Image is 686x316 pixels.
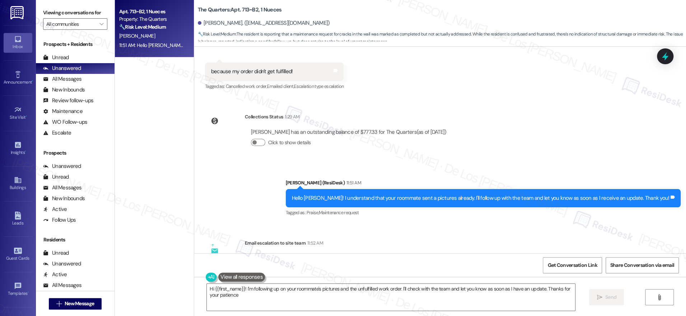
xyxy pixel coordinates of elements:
div: 11:51 AM: Hello [PERSON_NAME]! I understand that your roommate sent a pictures already. I'll foll... [119,42,485,48]
a: Guest Cards [4,245,32,264]
span: • [26,114,27,119]
div: Unanswered [43,260,81,268]
a: Inbox [4,33,32,52]
a: Buildings [4,174,32,193]
div: Prospects + Residents [36,41,115,48]
div: because my order didn't get fulfilled! [211,68,293,75]
button: Share Conversation via email [606,257,679,273]
span: New Message [65,300,94,307]
span: Cancelled work order , [226,83,267,89]
div: Email escalation to site team [245,239,616,249]
div: All Messages [43,75,81,83]
div: Follow Ups [43,216,76,224]
button: Get Conversation Link [543,257,602,273]
i:  [597,294,602,300]
div: Review follow-ups [43,97,93,104]
button: Send [589,289,624,305]
span: Get Conversation Link [547,261,597,269]
a: Templates • [4,280,32,299]
b: The Quarters: Apt. 713~B2, 1 Nueces [198,6,282,14]
div: Active [43,206,67,213]
div: Maintenance [43,108,83,115]
div: Hello [PERSON_NAME]! I understand that your roommate sent a pictures already. I'll follow up with... [292,194,669,202]
div: 11:51 AM [345,179,361,187]
div: Collections Status [245,113,283,121]
div: Unanswered [43,162,81,170]
span: Send [605,293,616,301]
div: Active [43,271,67,278]
div: New Inbounds [43,195,85,202]
span: [PERSON_NAME] [119,33,155,39]
label: Viewing conversations for [43,7,107,18]
img: ResiDesk Logo [10,6,25,19]
div: [PERSON_NAME] (ResiDesk) [286,179,681,189]
div: [PERSON_NAME]. ([EMAIL_ADDRESS][DOMAIN_NAME]) [198,19,330,27]
div: Unanswered [43,65,81,72]
span: Maintenance request [319,209,359,216]
textarea: Hi {{first_name}}! I'm following up on your roommate's pictures and the unfulfilled work order. I... [207,284,575,311]
div: Property: The Quarters [119,15,186,23]
strong: 🔧 Risk Level: Medium [198,31,236,37]
span: : The resident is reporting that a maintenance request for cracks in the wall was marked as compl... [198,30,686,46]
a: Insights • [4,139,32,158]
div: New Inbounds [43,86,85,94]
strong: 🔧 Risk Level: Medium [119,24,166,30]
div: [PERSON_NAME] has an outstanding balance of $777.33 for The Quarters (as of [DATE]) [251,128,447,136]
div: All Messages [43,184,81,192]
div: Tagged as: [205,81,344,91]
i:  [99,21,103,27]
span: • [25,149,26,154]
div: 11:52 AM [305,239,323,247]
div: Unread [43,54,69,61]
div: WO Follow-ups [43,118,87,126]
i:  [657,294,662,300]
span: • [32,79,33,84]
div: Unread [43,173,69,181]
div: 1:29 AM [283,113,299,121]
button: New Message [49,298,102,310]
div: All Messages [43,282,81,289]
span: Share Conversation via email [610,261,674,269]
span: Emailed client , [267,83,294,89]
i:  [56,301,62,307]
div: Residents [36,236,115,244]
a: Site Visit • [4,104,32,123]
span: Escalation type escalation [294,83,344,89]
span: • [28,290,29,295]
span: Praise , [306,209,318,216]
div: Escalate [43,129,71,137]
a: Leads [4,209,32,229]
input: All communities [46,18,96,30]
label: Click to show details [268,139,311,146]
div: Apt. 713~B2, 1 Nueces [119,8,186,15]
div: Unread [43,249,69,257]
div: Prospects [36,149,115,157]
div: Tagged as: [286,207,681,218]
